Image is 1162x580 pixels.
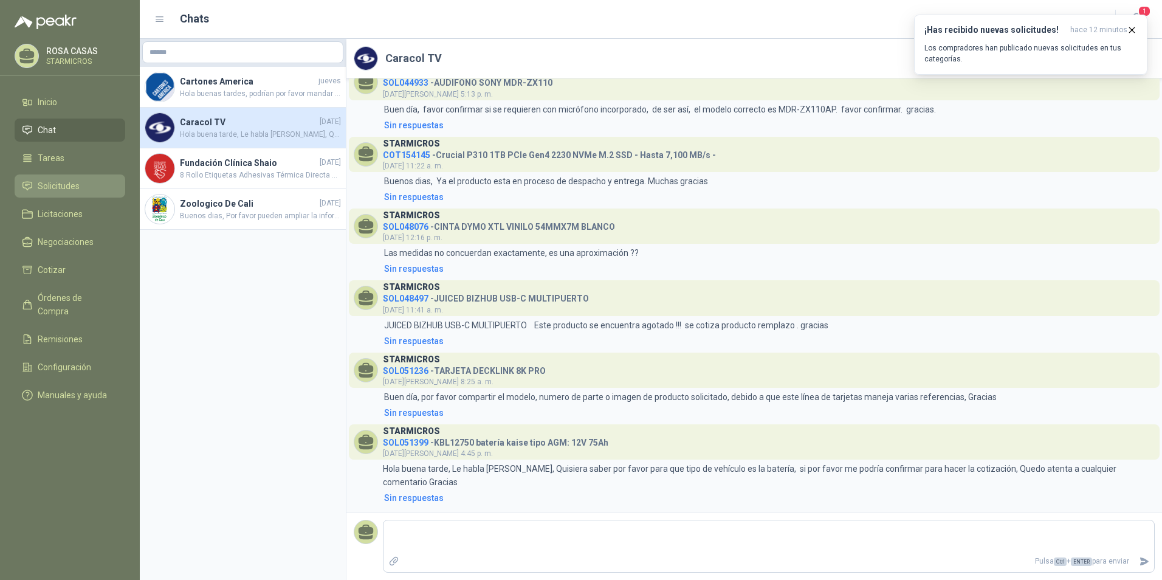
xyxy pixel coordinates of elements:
span: Hola buena tarde, Le habla [PERSON_NAME], Quisiera saber por favor para que tipo de vehículo es l... [180,129,341,140]
label: Adjuntar archivos [383,551,404,572]
h2: Caracol TV [385,50,442,67]
span: Chat [38,123,56,137]
a: Company LogoFundación Clínica Shaio[DATE]8 Rollo Etiquetas Adhesivas Térmica Directa 50x30mm X100... [140,148,346,189]
span: [DATE] [320,198,341,209]
span: SOL048497 [383,294,428,303]
span: hace 12 minutos [1070,25,1127,35]
span: [DATE] 12:16 p. m. [383,233,442,242]
span: [DATE][PERSON_NAME] 8:25 a. m. [383,378,493,386]
span: Hola buenas tardes, podrían por favor mandar especificaciones o imágenes del productor para poder... [180,88,341,100]
h4: - CINTA DYMO XTL VINILO 54MMX7M BLANCO [383,219,615,230]
a: Company LogoZoologico De Cali[DATE]Buenos dias, Por favor pueden ampliar la informacion del tipo,... [140,189,346,230]
h4: Caracol TV [180,116,317,129]
span: [DATE][PERSON_NAME] 5:13 p. m. [383,90,493,98]
p: STARMICROS [46,58,122,65]
img: Logo peakr [15,15,77,29]
p: Buen día, por favor compartir el modelo, numero de parte o imagen de producto solicitado, debido ... [384,390,997,404]
span: Negociaciones [38,235,94,249]
button: ¡Has recibido nuevas solicitudes!hace 12 minutos Los compradores han publicado nuevas solicitudes... [914,15,1147,75]
div: Sin respuestas [384,119,444,132]
div: Sin respuestas [384,262,444,275]
img: Company Logo [145,113,174,142]
p: ROSA CASAS [46,47,122,55]
span: jueves [318,75,341,87]
span: Buenos dias, Por favor pueden ampliar la informacion del tipo, marca, frecuencia del radio a comp... [180,210,341,222]
h4: - TARJETA DECKLINK 8K PRO [383,363,546,375]
p: Hola buena tarde, Le habla [PERSON_NAME], Quisiera saber por favor para que tipo de vehículo es l... [383,462,1155,489]
div: Sin respuestas [384,190,444,204]
a: Sin respuestas [382,334,1155,348]
a: Sin respuestas [382,119,1155,132]
p: Los compradores han publicado nuevas solicitudes en tus categorías. [924,43,1137,64]
a: Company LogoCaracol TV[DATE]Hola buena tarde, Le habla [PERSON_NAME], Quisiera saber por favor pa... [140,108,346,148]
span: [DATE] 11:41 a. m. [383,306,443,314]
h1: Chats [180,10,209,27]
span: Inicio [38,95,57,109]
span: ENTER [1071,558,1092,566]
a: Chat [15,119,125,142]
span: 8 Rollo Etiquetas Adhesivas Térmica Directa 50x30mm X1000 Blancas ? o X 500 unidades Blancas, dep... [180,170,341,181]
a: Tareas [15,147,125,170]
span: [DATE] [320,157,341,168]
a: Sin respuestas [382,491,1155,505]
div: Sin respuestas [384,406,444,419]
a: Cotizar [15,258,125,281]
h4: - JUICED BIZHUB USB-C MULTIPUERTO [383,291,589,302]
span: Cotizar [38,263,66,277]
img: Company Logo [145,72,174,102]
h3: STARMICROS [383,284,440,291]
p: Buenos dias, Ya el producto esta en proceso de despacho y entrega. Muchas gracias [384,174,708,188]
h3: STARMICROS [383,140,440,147]
a: Manuales y ayuda [15,384,125,407]
span: COT154145 [383,150,430,160]
h4: Zoologico De Cali [180,197,317,210]
a: Remisiones [15,328,125,351]
a: Sin respuestas [382,190,1155,204]
button: Enviar [1134,551,1154,572]
a: Licitaciones [15,202,125,226]
div: Sin respuestas [384,334,444,348]
h4: - Crucial P310 1TB PCIe Gen4 2230 NVMe M.2 SSD - Hasta 7,100 MB/s - [383,147,716,159]
h4: - KBL12750 batería kaise tipo AGM: 12V 75Ah [383,435,608,446]
a: Inicio [15,91,125,114]
p: Las medidas no concuerdan exactamente, es una aproximación ?? [384,246,639,260]
span: SOL044933 [383,78,428,88]
h4: Fundación Clínica Shaio [180,156,317,170]
span: Ctrl [1054,558,1067,566]
span: Solicitudes [38,179,80,193]
a: Configuración [15,356,125,379]
a: Solicitudes [15,174,125,198]
span: Tareas [38,151,64,165]
h4: Cartones America [180,75,316,88]
p: Buen día, favor confirmar si se requieren con micrófono incorporado, de ser así, el modelo correc... [384,103,936,116]
span: SOL051236 [383,366,428,376]
button: 1 [1126,9,1147,30]
span: Licitaciones [38,207,83,221]
span: 1 [1138,5,1151,17]
span: [DATE] 11:22 a. m. [383,162,443,170]
span: Manuales y ayuda [38,388,107,402]
a: Sin respuestas [382,262,1155,275]
p: JUICED BIZHUB USB-C MULTIPUERTO Este producto se encuentra agotado !!! se cotiza producto remplaz... [384,319,828,332]
h3: STARMICROS [383,356,440,363]
span: Órdenes de Compra [38,291,114,318]
h3: ¡Has recibido nuevas solicitudes! [924,25,1065,35]
span: [DATE] [320,116,341,128]
p: Pulsa + para enviar [404,551,1135,572]
span: SOL051399 [383,438,428,447]
img: Company Logo [145,195,174,224]
h4: - AUDIFONO SONY MDR-ZX110 [383,75,552,86]
span: Remisiones [38,333,83,346]
div: Sin respuestas [384,491,444,505]
a: Órdenes de Compra [15,286,125,323]
h3: STARMICROS [383,212,440,219]
h3: STARMICROS [383,428,440,435]
a: Sin respuestas [382,406,1155,419]
span: SOL048076 [383,222,428,232]
a: Negociaciones [15,230,125,254]
img: Company Logo [354,47,377,70]
span: [DATE][PERSON_NAME] 4:45 p. m. [383,449,493,458]
img: Company Logo [145,154,174,183]
span: Configuración [38,361,91,374]
a: Company LogoCartones AmericajuevesHola buenas tardes, podrían por favor mandar especificaciones o... [140,67,346,108]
